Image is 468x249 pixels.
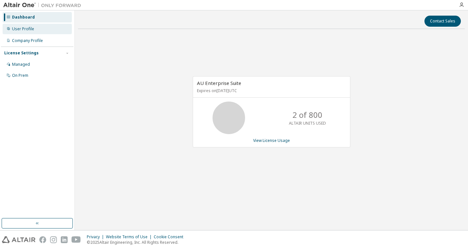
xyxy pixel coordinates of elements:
a: View License Usage [253,138,290,143]
p: 2 of 800 [292,109,322,120]
img: youtube.svg [71,236,81,243]
div: Website Terms of Use [106,234,154,240]
img: facebook.svg [39,236,46,243]
div: Managed [12,62,30,67]
div: Cookie Consent [154,234,187,240]
img: linkedin.svg [61,236,68,243]
img: instagram.svg [50,236,57,243]
span: AU Enterprise Suite [197,80,241,86]
p: ALTAIR UNITS USED [289,120,326,126]
p: Expires on [DATE] UTC [197,88,344,93]
div: License Settings [4,50,39,56]
div: On Prem [12,73,28,78]
div: Dashboard [12,15,35,20]
img: Altair One [3,2,84,8]
div: Company Profile [12,38,43,43]
div: User Profile [12,26,34,32]
button: Contact Sales [424,16,461,27]
p: © 2025 Altair Engineering, Inc. All Rights Reserved. [87,240,187,245]
div: Privacy [87,234,106,240]
img: altair_logo.svg [2,236,35,243]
